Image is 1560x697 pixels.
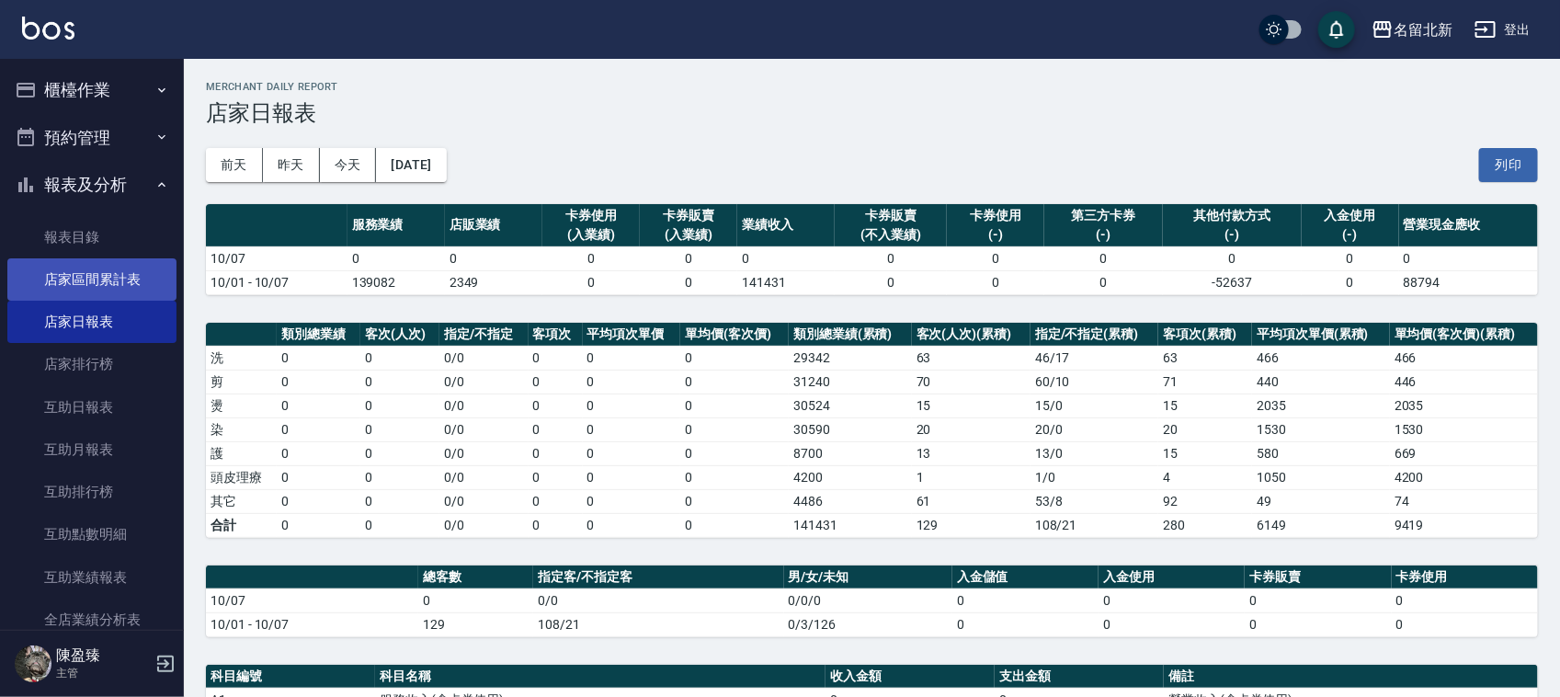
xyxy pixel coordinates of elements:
td: 0 [583,394,681,417]
td: 0 [952,612,1099,636]
td: 4200 [1390,465,1538,489]
td: 護 [206,441,277,465]
td: 1530 [1252,417,1390,441]
td: 4200 [789,465,912,489]
td: 0 [360,417,439,441]
td: 0 [347,246,445,270]
td: 0 [947,270,1044,294]
td: 1 / 0 [1031,465,1158,489]
td: 580 [1252,441,1390,465]
th: 科目名稱 [375,665,826,689]
th: 客次(人次)(累積) [912,323,1031,347]
td: 0 [680,394,789,417]
button: 名留北新 [1364,11,1460,49]
div: (-) [951,225,1040,245]
td: 0 [1163,246,1302,270]
h5: 陳盈臻 [56,646,150,665]
th: 總客數 [418,566,533,589]
th: 類別總業績 [277,323,360,347]
td: 0 [1099,612,1245,636]
td: 剪 [206,370,277,394]
div: 卡券販賣 [644,206,733,225]
p: 主管 [56,665,150,681]
table: a dense table [206,323,1538,538]
td: 0 [418,588,533,612]
a: 店家區間累計表 [7,258,176,301]
td: 0 [583,441,681,465]
a: 全店業績分析表 [7,599,176,641]
th: 收入金額 [826,665,995,689]
td: 合計 [206,513,277,537]
td: 466 [1252,346,1390,370]
td: 8700 [789,441,912,465]
td: 20 / 0 [1031,417,1158,441]
th: 平均項次單價(累積) [1252,323,1390,347]
td: 71 [1158,370,1252,394]
td: 0 / 0 [439,489,528,513]
td: 0 [277,489,360,513]
td: 30590 [789,417,912,441]
th: 指定/不指定(累積) [1031,323,1158,347]
th: 入金使用 [1099,566,1245,589]
td: 0 [1245,588,1391,612]
td: 63 [1158,346,1252,370]
div: (-) [1049,225,1158,245]
th: 類別總業績(累積) [789,323,912,347]
button: save [1318,11,1355,48]
th: 入金儲值 [952,566,1099,589]
th: 客項次(累積) [1158,323,1252,347]
td: 0 / 0 [439,465,528,489]
td: 0 [277,417,360,441]
th: 支出金額 [995,665,1164,689]
th: 備註 [1164,665,1538,689]
a: 互助月報表 [7,428,176,471]
div: 名留北新 [1394,18,1452,41]
td: 440 [1252,370,1390,394]
td: 129 [912,513,1031,537]
h3: 店家日報表 [206,100,1538,126]
th: 客項次 [529,323,583,347]
h2: Merchant Daily Report [206,81,1538,93]
th: 服務業績 [347,204,445,247]
td: 0 [680,513,789,537]
td: 0 [360,394,439,417]
td: 0 [952,588,1099,612]
th: 卡券販賣 [1245,566,1391,589]
td: 0 [583,489,681,513]
td: 2035 [1252,394,1390,417]
td: 0 / 0 [439,417,528,441]
td: 0 [1245,612,1391,636]
td: 0 [835,246,947,270]
div: (入業績) [644,225,733,245]
div: 入金使用 [1306,206,1395,225]
td: 15 [1158,441,1252,465]
td: 2035 [1390,394,1538,417]
td: 0/0 [439,513,528,537]
td: 0 [1302,246,1399,270]
td: 染 [206,417,277,441]
button: 報表及分析 [7,161,176,209]
td: 139082 [347,270,445,294]
td: 0 [529,441,583,465]
th: 男/女/未知 [784,566,952,589]
div: 卡券販賣 [839,206,942,225]
td: 0 [680,441,789,465]
td: 49 [1252,489,1390,513]
td: 61 [912,489,1031,513]
td: 0 [1392,612,1538,636]
div: (不入業績) [839,225,942,245]
td: 0/0 [533,588,784,612]
a: 店家排行榜 [7,343,176,385]
td: 0 [529,370,583,394]
td: 10/01 - 10/07 [206,270,347,294]
td: 0 / 0 [439,346,528,370]
div: (-) [1167,225,1297,245]
td: 1 [912,465,1031,489]
td: 466 [1390,346,1538,370]
th: 指定/不指定 [439,323,528,347]
div: (入業績) [547,225,635,245]
td: 0 / 0 [439,370,528,394]
td: 0 [277,441,360,465]
th: 指定客/不指定客 [533,566,784,589]
td: 0 [277,513,360,537]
